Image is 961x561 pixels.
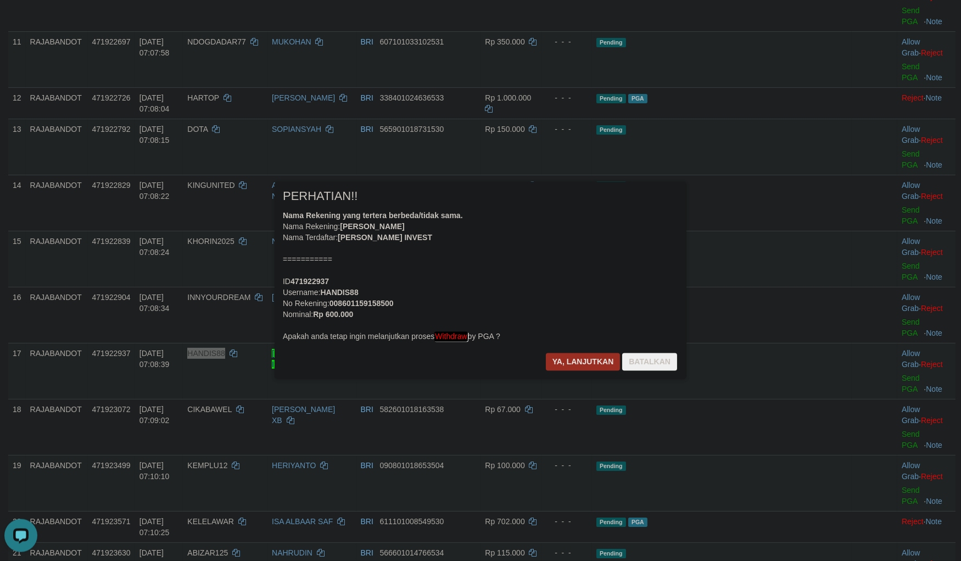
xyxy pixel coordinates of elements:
[338,234,432,242] b: [PERSON_NAME] INVEST
[283,191,358,202] span: PERHATIAN!!
[313,310,353,319] b: Rp 600.000
[290,277,329,286] b: 471922937
[329,299,394,308] b: 008601159158500
[622,353,677,371] button: Batalkan
[434,332,467,342] em: Withdraw
[340,223,404,231] b: [PERSON_NAME]
[283,212,463,220] b: Nama Rekening yang tertera berbeda/tidak sama.
[283,210,678,342] div: Nama Rekening: Nama Terdaftar: =========== ID Username: No Rekening: Nominal: Apakah anda tetap i...
[4,4,37,37] button: Open LiveChat chat widget
[320,288,358,297] b: HANDIS88
[546,353,621,371] button: Ya, lanjutkan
